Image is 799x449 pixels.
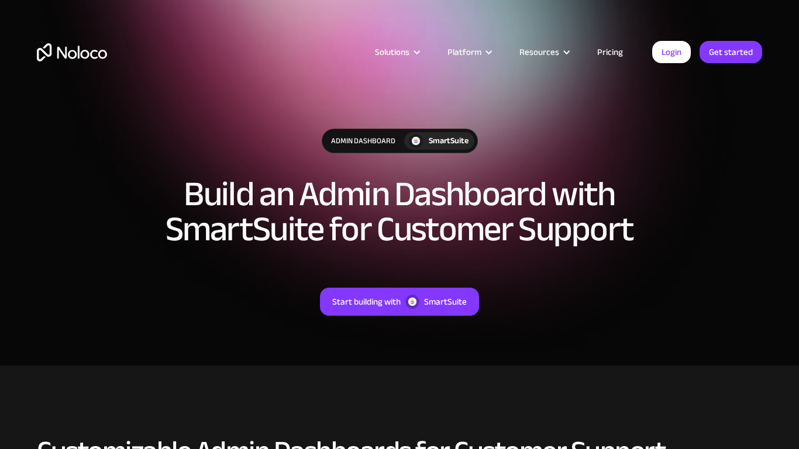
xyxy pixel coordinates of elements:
div: Platform [447,44,481,60]
a: home [37,43,107,61]
div: Solutions [375,44,409,60]
div: Start building with [332,294,401,309]
h1: Build an Admin Dashboard with SmartSuite for Customer Support [136,177,663,247]
div: Resources [519,44,559,60]
a: Start building withSmartSuite [320,288,479,316]
a: Get started [700,41,762,63]
div: Resources [505,44,583,60]
div: SmartSuite [429,134,469,147]
div: Solutions [360,44,433,60]
a: Login [652,41,691,63]
div: SmartSuite [424,294,467,309]
a: Pricing [583,44,638,60]
div: Platform [433,44,505,60]
div: Admin Dashboard [322,129,404,153]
